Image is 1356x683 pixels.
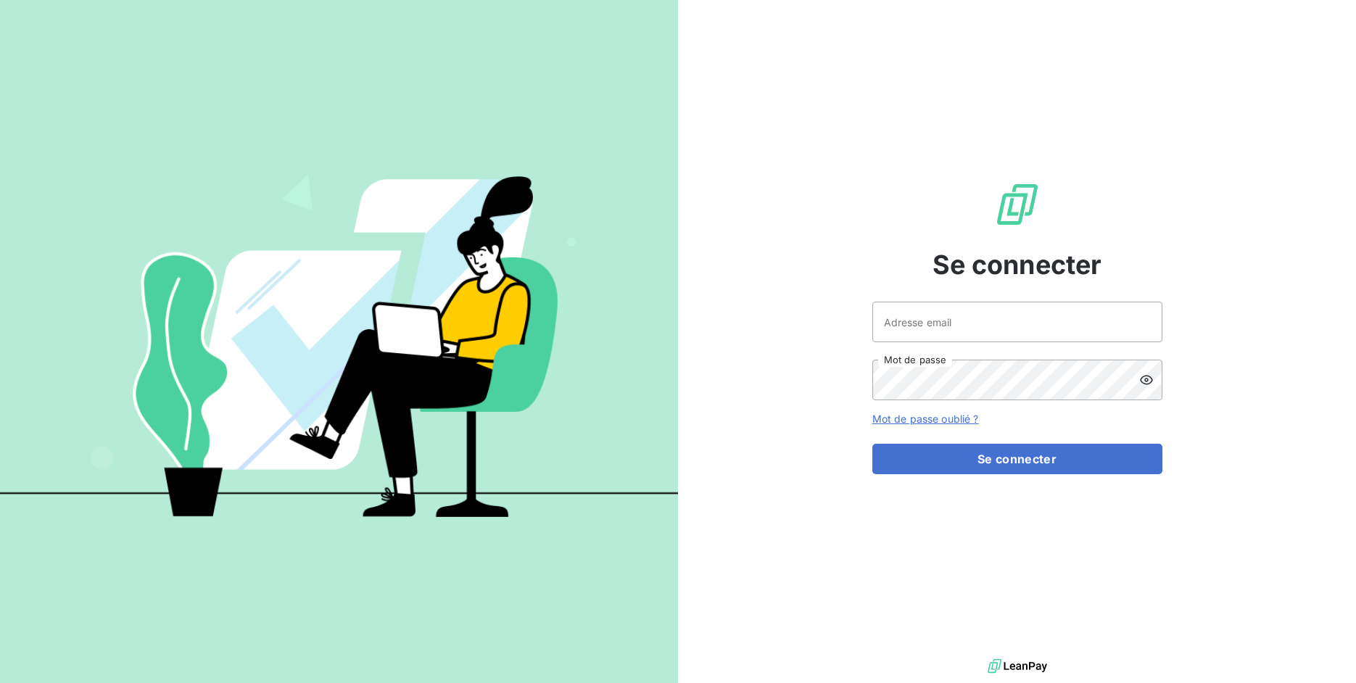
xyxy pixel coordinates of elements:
[933,245,1102,284] span: Se connecter
[988,655,1047,677] img: logo
[872,413,979,425] a: Mot de passe oublié ?
[994,181,1041,228] img: Logo LeanPay
[872,302,1162,342] input: placeholder
[872,444,1162,474] button: Se connecter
